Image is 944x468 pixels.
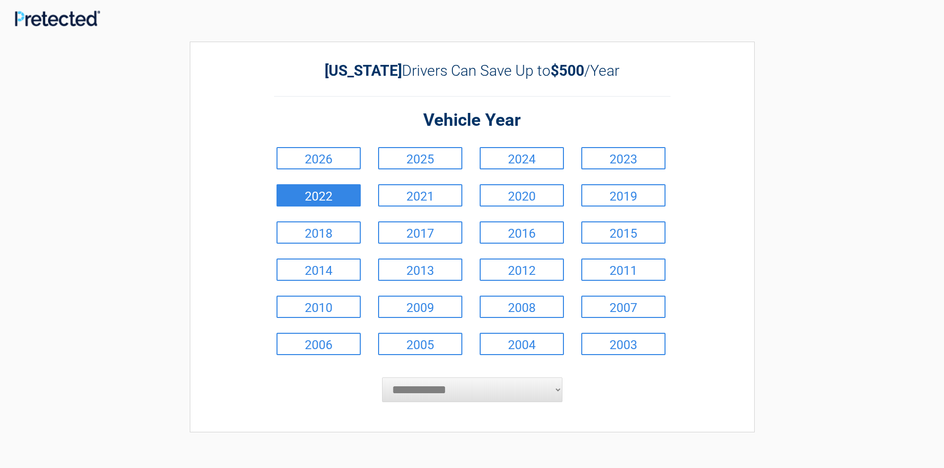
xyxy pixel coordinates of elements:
a: 2006 [277,333,361,355]
a: 2003 [581,333,666,355]
b: $500 [551,62,584,79]
a: 2013 [378,259,462,281]
a: 2020 [480,184,564,207]
a: 2014 [277,259,361,281]
a: 2009 [378,296,462,318]
a: 2010 [277,296,361,318]
a: 2017 [378,221,462,244]
img: Main Logo [15,10,100,26]
a: 2005 [378,333,462,355]
a: 2023 [581,147,666,169]
a: 2008 [480,296,564,318]
a: 2015 [581,221,666,244]
h2: Vehicle Year [274,109,670,132]
a: 2019 [581,184,666,207]
a: 2016 [480,221,564,244]
a: 2025 [378,147,462,169]
a: 2004 [480,333,564,355]
a: 2024 [480,147,564,169]
b: [US_STATE] [325,62,402,79]
a: 2018 [277,221,361,244]
a: 2022 [277,184,361,207]
a: 2021 [378,184,462,207]
a: 2007 [581,296,666,318]
h2: Drivers Can Save Up to /Year [274,62,670,79]
a: 2012 [480,259,564,281]
a: 2011 [581,259,666,281]
a: 2026 [277,147,361,169]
